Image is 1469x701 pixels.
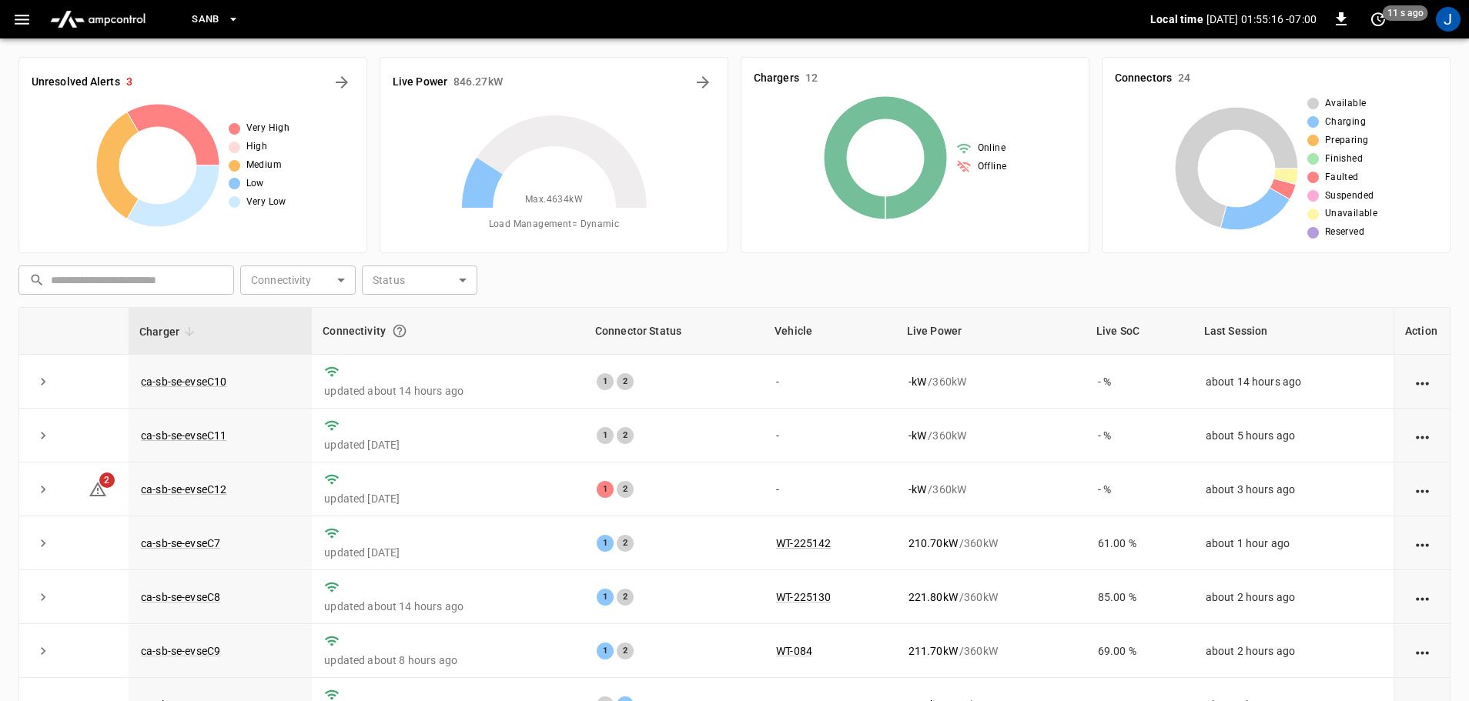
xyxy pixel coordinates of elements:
[896,308,1086,355] th: Live Power
[909,536,958,551] p: 210.70 kW
[1413,643,1432,659] div: action cell options
[1086,462,1193,516] td: - %
[1394,308,1450,355] th: Action
[617,427,634,444] div: 2
[764,409,896,462] td: -
[1325,152,1363,167] span: Finished
[32,478,55,501] button: expand row
[141,537,220,549] a: ca-sb-se-evseC7
[805,70,818,87] h6: 12
[776,591,831,603] a: WT-225130
[1413,536,1432,551] div: action cell options
[909,589,958,605] p: 221.80 kW
[691,70,715,95] button: Energy Overview
[1325,170,1359,185] span: Faulted
[323,317,574,345] div: Connectivity
[1325,133,1369,149] span: Preparing
[246,176,264,192] span: Low
[1325,225,1364,240] span: Reserved
[597,481,614,498] div: 1
[386,317,413,345] button: Connection between the charger and our software.
[1086,355,1193,409] td: - %
[1413,374,1432,389] div: action cell options
[246,139,268,155] span: High
[909,643,1073,659] div: / 360 kW
[1413,428,1432,443] div: action cell options
[525,192,583,208] span: Max. 4634 kW
[617,481,634,498] div: 2
[139,322,199,341] span: Charger
[617,589,634,606] div: 2
[324,599,572,614] p: updated about 14 hours ago
[141,429,226,442] a: ca-sb-se-evseC11
[1086,624,1193,678] td: 69.00 %
[324,653,572,668] p: updated about 8 hours ago
[1086,516,1193,570] td: 61.00 %
[597,427,614,444] div: 1
[1086,308,1193,355] th: Live SoC
[617,373,634,390] div: 2
[1413,482,1432,497] div: action cell options
[617,535,634,552] div: 2
[32,586,55,609] button: expand row
[1193,516,1394,570] td: about 1 hour ago
[754,70,799,87] h6: Chargers
[584,308,764,355] th: Connector Status
[909,428,1073,443] div: / 360 kW
[1150,12,1203,27] p: Local time
[597,373,614,390] div: 1
[597,535,614,552] div: 1
[32,532,55,555] button: expand row
[909,589,1073,605] div: / 360 kW
[141,645,220,657] a: ca-sb-se-evseC9
[909,374,1073,389] div: / 360 kW
[776,537,831,549] a: WT-225142
[32,639,55,663] button: expand row
[597,589,614,606] div: 1
[192,11,219,28] span: SanB
[1413,589,1432,605] div: action cell options
[44,5,152,34] img: ampcontrol.io logo
[1325,189,1374,204] span: Suspended
[1325,96,1367,112] span: Available
[141,483,226,496] a: ca-sb-se-evseC12
[764,462,896,516] td: -
[246,121,290,136] span: Very High
[141,376,226,388] a: ca-sb-se-evseC10
[1193,355,1394,409] td: about 14 hours ago
[909,482,926,497] p: - kW
[909,536,1073,551] div: / 360 kW
[1436,7,1461,32] div: profile-icon
[1383,5,1428,21] span: 11 s ago
[89,482,107,495] a: 2
[978,141,1006,156] span: Online
[126,74,132,91] h6: 3
[246,158,282,173] span: Medium
[1193,462,1394,516] td: about 3 hours ago
[1193,409,1394,462] td: about 5 hours ago
[764,355,896,409] td: -
[141,591,220,603] a: ca-sb-se-evseC8
[324,437,572,452] p: updated [DATE]
[99,472,115,488] span: 2
[246,195,286,210] span: Very Low
[186,5,246,35] button: SanB
[978,159,1007,175] span: Offline
[764,308,896,355] th: Vehicle
[324,545,572,560] p: updated [DATE]
[489,217,620,232] span: Load Management = Dynamic
[1325,115,1366,130] span: Charging
[1193,624,1394,678] td: about 2 hours ago
[1366,7,1390,32] button: set refresh interval
[1193,570,1394,624] td: about 2 hours ago
[1086,570,1193,624] td: 85.00 %
[909,643,958,659] p: 211.70 kW
[324,491,572,506] p: updated [DATE]
[1115,70,1172,87] h6: Connectors
[453,74,503,91] h6: 846.27 kW
[1206,12,1317,27] p: [DATE] 01:55:16 -07:00
[909,482,1073,497] div: / 360 kW
[909,428,926,443] p: - kW
[32,74,120,91] h6: Unresolved Alerts
[393,74,447,91] h6: Live Power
